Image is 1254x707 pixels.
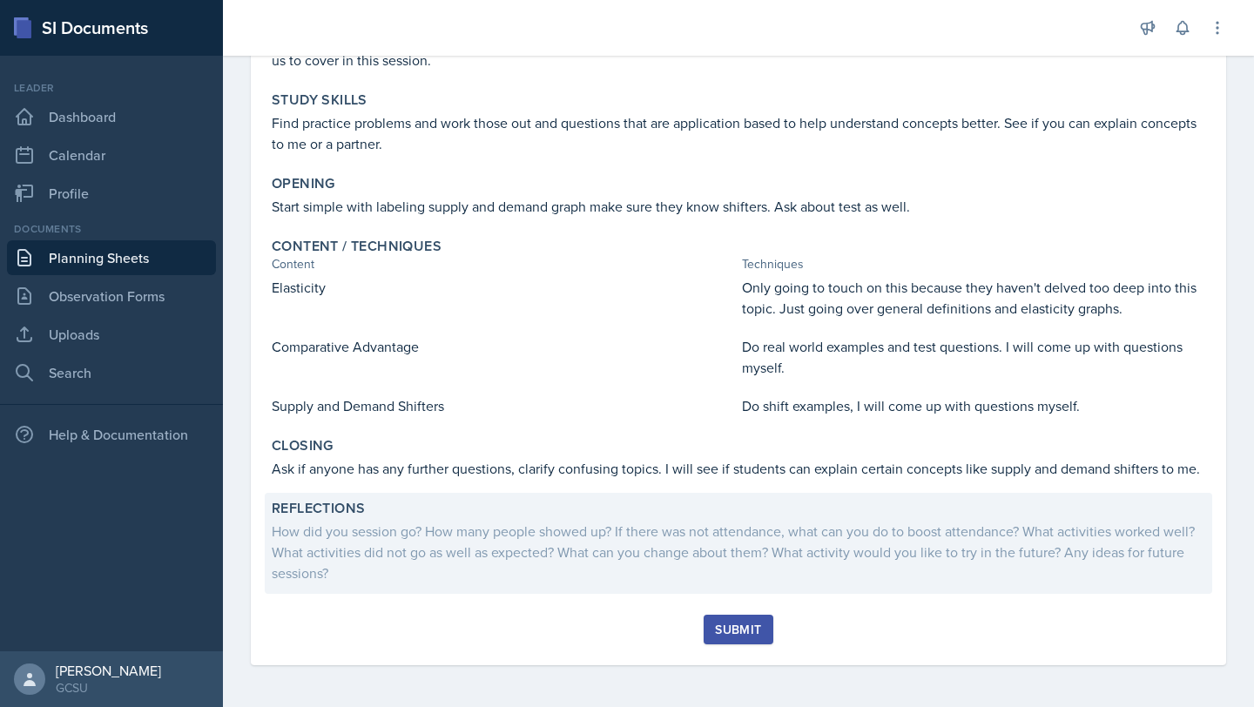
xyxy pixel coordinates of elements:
p: Supply and Demand Shifters [272,395,735,416]
label: Closing [272,437,334,454]
p: Do shift examples, I will come up with questions myself. [742,395,1205,416]
button: Submit [704,615,772,644]
label: Reflections [272,500,365,517]
div: GCSU [56,679,161,697]
a: Planning Sheets [7,240,216,275]
div: How did you session go? How many people showed up? If there was not attendance, what can you do t... [272,521,1205,583]
label: Opening [272,175,335,192]
p: Ask if anyone has any further questions, clarify confusing topics. I will see if students can exp... [272,458,1205,479]
p: Comparative Advantage [272,336,735,357]
div: Help & Documentation [7,417,216,452]
p: Start simple with labeling supply and demand graph make sure they know shifters. Ask about test a... [272,196,1205,217]
label: Content / Techniques [272,238,442,255]
div: Submit [715,623,761,636]
div: Leader [7,80,216,96]
div: Techniques [742,255,1205,273]
a: Uploads [7,317,216,352]
div: [PERSON_NAME] [56,662,161,679]
label: Study Skills [272,91,367,109]
div: Documents [7,221,216,237]
a: Dashboard [7,99,216,134]
div: Content [272,255,735,273]
a: Observation Forms [7,279,216,313]
p: Do real world examples and test questions. I will come up with questions myself. [742,336,1205,378]
a: Calendar [7,138,216,172]
p: Only going to touch on this because they haven't delved too deep into this topic. Just going over... [742,277,1205,319]
p: Find practice problems and work those out and questions that are application based to help unders... [272,112,1205,154]
a: Profile [7,176,216,211]
a: Search [7,355,216,390]
p: Elasticity [272,277,735,298]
